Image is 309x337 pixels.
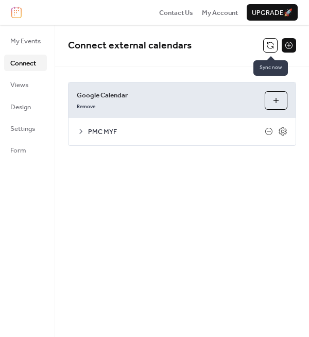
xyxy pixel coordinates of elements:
[253,60,288,76] span: Sync now
[159,7,193,18] a: Contact Us
[10,58,36,69] span: Connect
[77,104,95,111] span: Remove
[10,36,41,46] span: My Events
[247,4,298,21] button: Upgrade🚀
[252,8,293,18] span: Upgrade 🚀
[10,124,35,134] span: Settings
[4,98,47,115] a: Design
[4,120,47,137] a: Settings
[4,32,47,49] a: My Events
[4,142,47,158] a: Form
[202,7,238,18] a: My Account
[77,90,256,100] span: Google Calendar
[88,127,265,137] span: PMC MYF
[10,102,31,112] span: Design
[4,55,47,71] a: Connect
[10,80,28,90] span: Views
[11,7,22,18] img: logo
[4,76,47,93] a: Views
[68,36,192,55] span: Connect external calendars
[159,8,193,18] span: Contact Us
[10,145,26,156] span: Form
[202,8,238,18] span: My Account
